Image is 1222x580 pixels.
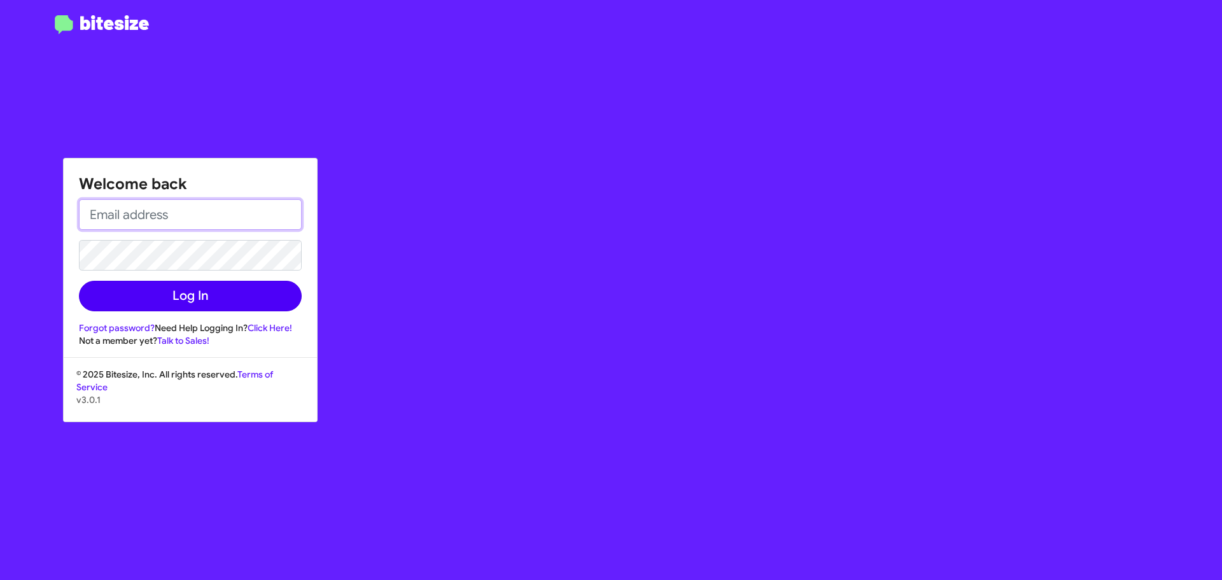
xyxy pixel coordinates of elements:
div: © 2025 Bitesize, Inc. All rights reserved. [64,368,317,421]
p: v3.0.1 [76,393,304,406]
a: Forgot password? [79,322,155,334]
a: Click Here! [248,322,292,334]
h1: Welcome back [79,174,302,194]
div: Need Help Logging In? [79,322,302,334]
a: Talk to Sales! [157,335,209,346]
div: Not a member yet? [79,334,302,347]
button: Log In [79,281,302,311]
input: Email address [79,199,302,230]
